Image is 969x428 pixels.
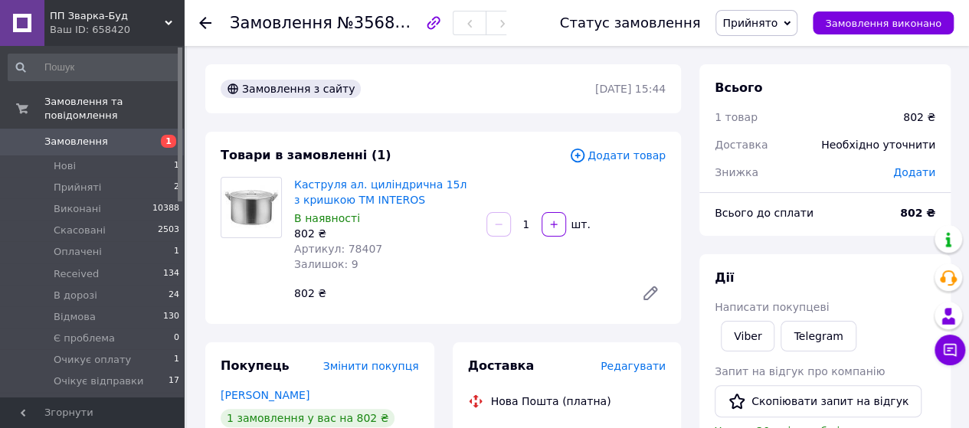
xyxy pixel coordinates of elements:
[722,17,777,29] span: Прийнято
[54,267,99,281] span: Received
[44,135,108,149] span: Замовлення
[900,207,935,219] b: 802 ₴
[560,15,701,31] div: Статус замовлення
[158,224,179,237] span: 2503
[174,397,179,410] span: 5
[169,289,179,302] span: 24
[715,385,922,417] button: Скопіювати запит на відгук
[161,135,176,148] span: 1
[221,389,309,401] a: [PERSON_NAME]
[8,54,181,81] input: Пошук
[221,185,281,230] img: Каструля ал. циліндрична 15л з кришкою ТМ INTEROS
[163,310,179,324] span: 130
[715,166,758,178] span: Знижка
[199,15,211,31] div: Повернутися назад
[54,353,131,367] span: Очикує оплату
[174,159,179,173] span: 1
[230,14,332,32] span: Замовлення
[813,11,954,34] button: Замовлення виконано
[50,23,184,37] div: Ваш ID: 658420
[721,321,774,351] a: Viber
[715,365,885,377] span: Запит на відгук про компанію
[294,243,382,255] span: Артикул: 78407
[54,397,161,410] span: Прибув у відділення
[54,202,101,216] span: Виконані
[163,267,179,281] span: 134
[715,139,768,151] span: Доставка
[601,360,666,372] span: Редагувати
[174,332,179,345] span: 0
[44,95,184,123] span: Замовлення та повідомлення
[812,128,944,162] div: Необхідно уточнити
[294,212,360,224] span: В наявності
[54,224,106,237] span: Скасовані
[50,9,165,23] span: ПП Зварка-Буд
[337,13,446,32] span: №356898989
[174,181,179,194] span: 2
[487,394,615,409] div: Нова Пошта (платна)
[54,289,97,302] span: В дорозі
[221,148,391,162] span: Товари в замовленні (1)
[54,332,115,345] span: Є проблема
[169,374,179,388] span: 17
[294,178,466,206] a: Каструля ал. циліндрична 15л з кришкою ТМ INTEROS
[152,202,179,216] span: 10388
[54,310,96,324] span: Відмова
[715,270,734,285] span: Дії
[903,109,935,125] div: 802 ₴
[174,353,179,367] span: 1
[54,159,76,173] span: Нові
[715,207,814,219] span: Всього до сплати
[221,409,394,427] div: 1 замовлення у вас на 802 ₴
[323,360,419,372] span: Змінити покупця
[825,18,941,29] span: Замовлення виконано
[715,301,829,313] span: Написати покупцеві
[54,181,101,194] span: Прийняті
[221,80,361,98] div: Замовлення з сайту
[781,321,856,351] a: Telegram
[468,358,535,373] span: Доставка
[935,335,965,365] button: Чат з покупцем
[54,374,143,388] span: Очікує відправки
[54,245,102,259] span: Оплачені
[569,147,666,164] span: Додати товар
[294,226,474,241] div: 802 ₴
[893,166,935,178] span: Додати
[635,278,666,309] a: Редагувати
[294,258,358,270] span: Залишок: 9
[715,111,758,123] span: 1 товар
[221,358,290,373] span: Покупець
[174,245,179,259] span: 1
[288,283,629,304] div: 802 ₴
[568,217,592,232] div: шт.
